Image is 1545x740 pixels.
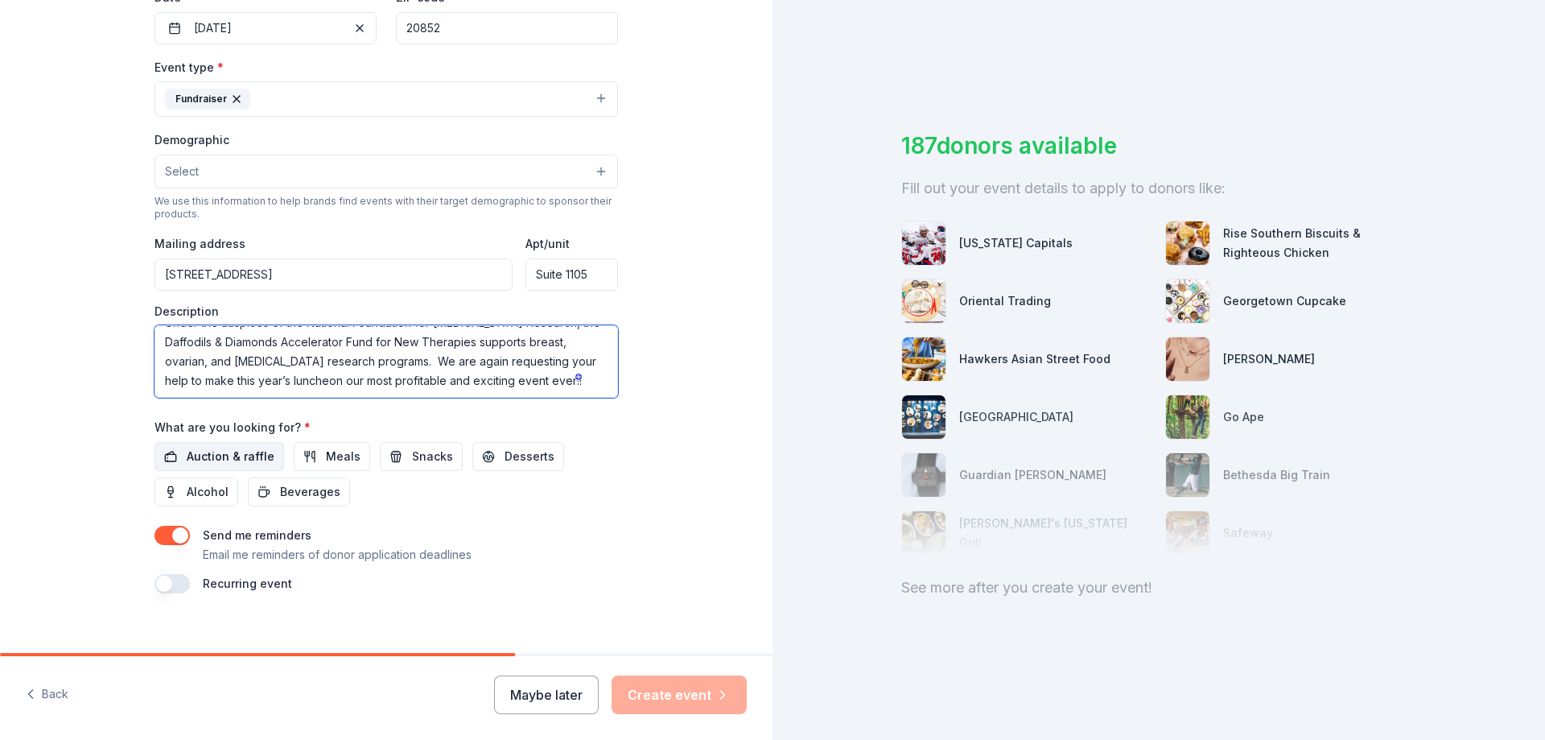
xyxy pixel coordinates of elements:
[187,447,274,466] span: Auction & raffle
[203,545,472,564] p: Email me reminders of donor application deadlines
[187,482,229,502] span: Alcohol
[154,236,245,252] label: Mailing address
[901,575,1416,601] div: See more after you create your event!
[154,132,229,148] label: Demographic
[959,349,1110,369] div: Hawkers Asian Street Food
[525,258,618,291] input: #
[326,447,360,466] span: Meals
[494,676,599,714] button: Maybe later
[1166,337,1209,381] img: photo for Kendra Scott
[154,81,618,117] button: Fundraiser
[154,325,618,398] textarea: To enrich screen reader interactions, please activate Accessibility in Grammarly extension settings
[1166,221,1209,265] img: photo for Rise Southern Biscuits & Righteous Chicken
[165,89,250,110] div: Fundraiser
[280,482,340,502] span: Beverages
[525,236,570,252] label: Apt/unit
[959,234,1073,253] div: [US_STATE] Capitals
[154,442,284,471] button: Auction & raffle
[154,155,618,188] button: Select
[203,577,292,590] label: Recurring event
[412,447,453,466] span: Snacks
[902,279,946,323] img: photo for Oriental Trading
[1223,349,1315,369] div: [PERSON_NAME]
[154,60,224,76] label: Event type
[380,442,463,471] button: Snacks
[154,477,238,506] button: Alcohol
[26,678,68,712] button: Back
[505,447,554,466] span: Desserts
[902,337,946,381] img: photo for Hawkers Asian Street Food
[203,528,311,542] label: Send me reminders
[154,12,377,44] button: [DATE]
[901,129,1416,163] div: 187 donors available
[901,176,1416,201] div: Fill out your event details to apply to donors like:
[248,477,350,506] button: Beverages
[154,195,618,221] div: We use this information to help brands find events with their target demographic to sponsor their...
[1223,224,1416,263] div: Rise Southern Biscuits & Righteous Chicken
[902,221,946,265] img: photo for Washington Capitals
[154,420,311,436] label: What are you looking for?
[1166,279,1209,323] img: photo for Georgetown Cupcake
[1223,291,1346,311] div: Georgetown Cupcake
[396,12,618,44] input: 12345 (U.S. only)
[154,258,513,291] input: Enter a US address
[165,162,199,181] span: Select
[294,442,370,471] button: Meals
[472,442,564,471] button: Desserts
[959,291,1051,311] div: Oriental Trading
[154,304,219,320] label: Description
